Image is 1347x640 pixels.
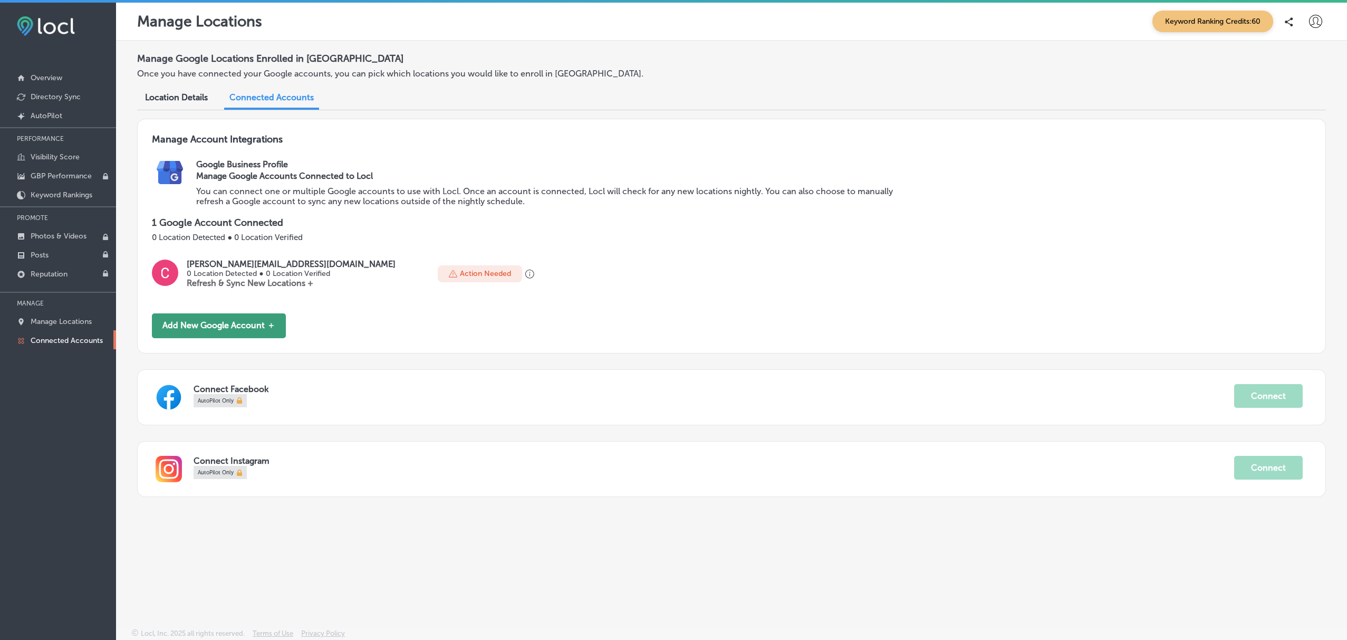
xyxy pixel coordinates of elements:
p: Manage Locations [137,13,262,30]
p: You can connect one or multiple Google accounts to use with Locl. Once an account is connected, L... [196,186,921,206]
button: Your Google Account connection has expired. Please click 'Add New Google Account +' and reconnect... [525,270,535,279]
p: Connect Facebook [194,384,1234,394]
h2: Google Business Profile [196,159,1311,169]
p: Overview [31,73,62,82]
span: AutoPilot Only [198,467,234,478]
p: Action Needed [460,269,511,278]
p: Locl, Inc. 2025 all rights reserved. [141,629,245,637]
p: Photos & Videos [31,232,86,241]
p: 1 Google Account Connected [152,217,1311,228]
h2: Manage Google Locations Enrolled in [GEOGRAPHIC_DATA] [137,49,1326,69]
p: Keyword Rankings [31,190,92,199]
h3: Manage Account Integrations [152,133,1311,159]
p: Connected Accounts [31,336,103,345]
span: Keyword Ranking Credits: 60 [1152,11,1273,32]
p: Posts [31,251,49,260]
p: Directory Sync [31,92,81,101]
button: Add New Google Account ＋ [152,313,286,338]
p: 0 Location Detected ● 0 Location Verified [152,233,1311,242]
span: Connected Accounts [229,92,314,102]
p: GBP Performance [31,171,92,180]
p: Visibility Score [31,152,80,161]
p: [PERSON_NAME][EMAIL_ADDRESS][DOMAIN_NAME] [187,259,396,269]
p: Manage Locations [31,317,92,326]
p: 0 Location Detected ● 0 Location Verified [187,269,396,278]
h3: Manage Google Accounts Connected to Locl [196,171,921,181]
p: Refresh & Sync New Locations + [187,278,396,288]
p: Connect Instagram [194,456,1234,466]
p: AutoPilot [31,111,62,120]
button: Connect [1234,456,1303,480]
button: Connect [1234,384,1303,408]
span: Location Details [145,92,208,102]
p: Reputation [31,270,68,279]
p: Once you have connected your Google accounts, you can pick which locations you would like to enro... [137,69,910,79]
span: AutoPilot Only [198,396,234,406]
img: fda3e92497d09a02dc62c9cd864e3231.png [17,16,75,36]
